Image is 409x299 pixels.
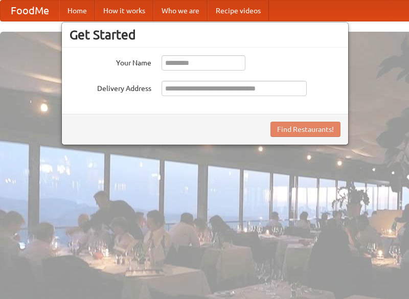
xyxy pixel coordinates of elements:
label: Your Name [70,55,151,68]
button: Find Restaurants! [270,122,340,137]
a: FoodMe [1,1,59,21]
a: How it works [95,1,153,21]
a: Home [59,1,95,21]
label: Delivery Address [70,81,151,94]
h3: Get Started [70,27,340,42]
a: Who we are [153,1,208,21]
a: Recipe videos [208,1,269,21]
